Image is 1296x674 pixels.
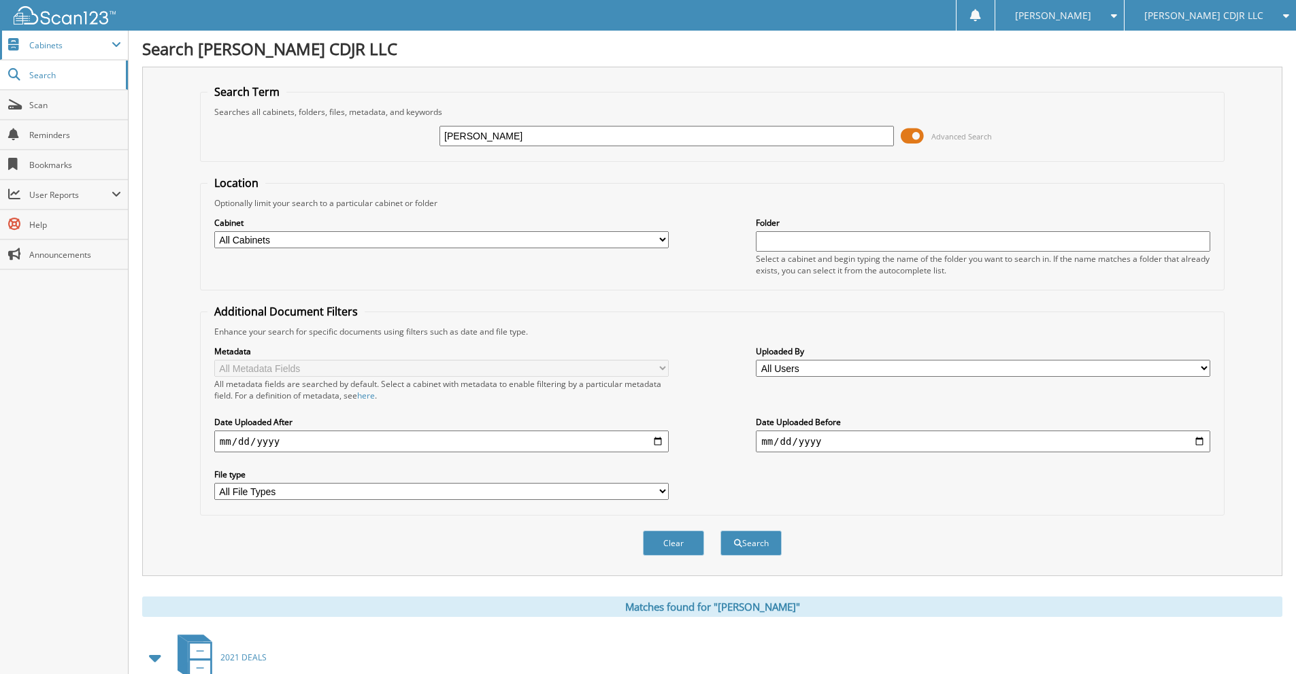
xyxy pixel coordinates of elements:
label: Date Uploaded After [214,416,669,428]
a: here [357,390,375,401]
span: Bookmarks [29,159,121,171]
span: Reminders [29,129,121,141]
legend: Search Term [207,84,286,99]
div: Matches found for "[PERSON_NAME]" [142,596,1282,617]
button: Search [720,530,782,556]
div: Enhance your search for specific documents using filters such as date and file type. [207,326,1217,337]
img: scan123-logo-white.svg [14,6,116,24]
div: Optionally limit your search to a particular cabinet or folder [207,197,1217,209]
input: end [756,431,1210,452]
span: Scan [29,99,121,111]
span: Cabinets [29,39,112,51]
div: Searches all cabinets, folders, files, metadata, and keywords [207,106,1217,118]
label: Date Uploaded Before [756,416,1210,428]
span: 2021 DEALS [220,652,267,663]
legend: Additional Document Filters [207,304,365,319]
span: Advanced Search [931,131,992,141]
span: User Reports [29,189,112,201]
label: Uploaded By [756,346,1210,357]
label: Metadata [214,346,669,357]
span: Search [29,69,119,81]
iframe: Chat Widget [1228,609,1296,674]
span: Help [29,219,121,231]
input: start [214,431,669,452]
legend: Location [207,175,265,190]
span: [PERSON_NAME] CDJR LLC [1144,12,1263,20]
span: [PERSON_NAME] [1015,12,1091,20]
label: Folder [756,217,1210,229]
button: Clear [643,530,704,556]
h1: Search [PERSON_NAME] CDJR LLC [142,37,1282,60]
label: File type [214,469,669,480]
span: Announcements [29,249,121,260]
div: Select a cabinet and begin typing the name of the folder you want to search in. If the name match... [756,253,1210,276]
label: Cabinet [214,217,669,229]
div: All metadata fields are searched by default. Select a cabinet with metadata to enable filtering b... [214,378,669,401]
